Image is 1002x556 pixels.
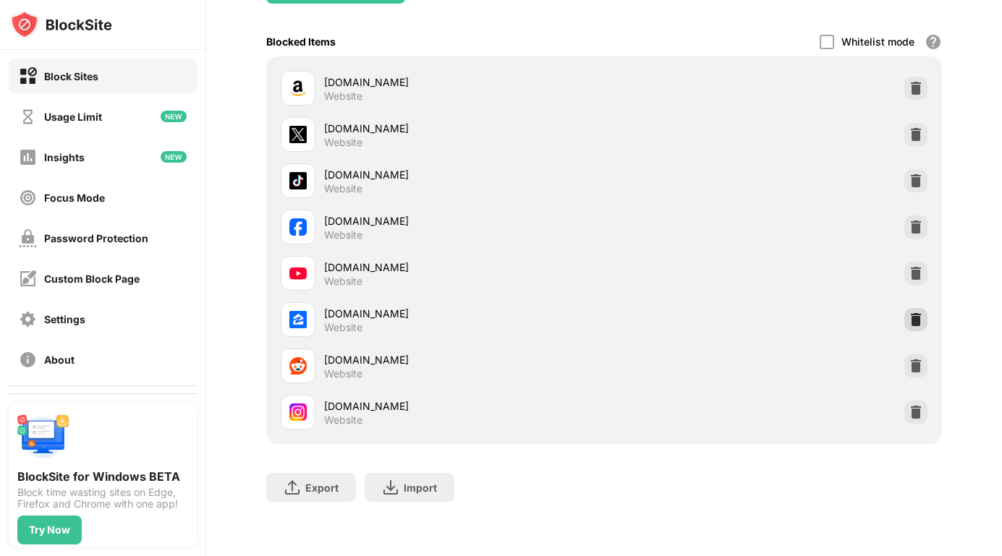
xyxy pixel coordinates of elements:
img: customize-block-page-off.svg [19,270,37,288]
img: focus-off.svg [19,189,37,207]
img: settings-off.svg [19,310,37,328]
div: Block Sites [44,70,98,82]
div: Website [324,90,362,103]
div: [DOMAIN_NAME] [324,306,604,321]
div: Password Protection [44,232,148,244]
div: [DOMAIN_NAME] [324,121,604,136]
div: Blocked Items [266,35,336,48]
img: favicons [289,80,307,97]
img: new-icon.svg [161,111,187,122]
div: [DOMAIN_NAME] [324,260,604,275]
img: about-off.svg [19,351,37,369]
img: favicons [289,265,307,282]
img: favicons [289,126,307,143]
img: password-protection-off.svg [19,229,37,247]
div: Website [324,367,362,380]
div: Usage Limit [44,111,102,123]
img: favicons [289,311,307,328]
img: new-icon.svg [161,151,187,163]
div: [DOMAIN_NAME] [324,352,604,367]
div: Insights [44,151,85,163]
div: Website [324,182,362,195]
div: Website [324,414,362,427]
div: [DOMAIN_NAME] [324,213,604,228]
div: [DOMAIN_NAME] [324,74,604,90]
div: Website [324,321,362,334]
img: logo-blocksite.svg [10,10,112,39]
div: BlockSite for Windows BETA [17,469,188,484]
img: favicons [289,218,307,236]
div: Block time wasting sites on Edge, Firefox and Chrome with one app! [17,487,188,510]
img: push-desktop.svg [17,411,69,463]
div: Export [305,482,339,494]
div: Custom Block Page [44,273,140,285]
div: Focus Mode [44,192,105,204]
img: block-on.svg [19,67,37,85]
div: Settings [44,313,85,325]
div: Website [324,228,362,241]
div: [DOMAIN_NAME] [324,398,604,414]
img: favicons [289,403,307,421]
div: Website [324,136,362,149]
img: insights-off.svg [19,148,37,166]
div: Whitelist mode [841,35,914,48]
div: [DOMAIN_NAME] [324,167,604,182]
div: Try Now [29,524,70,536]
div: Import [404,482,437,494]
img: favicons [289,172,307,189]
div: About [44,354,75,366]
img: time-usage-off.svg [19,108,37,126]
img: favicons [289,357,307,375]
div: Website [324,275,362,288]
